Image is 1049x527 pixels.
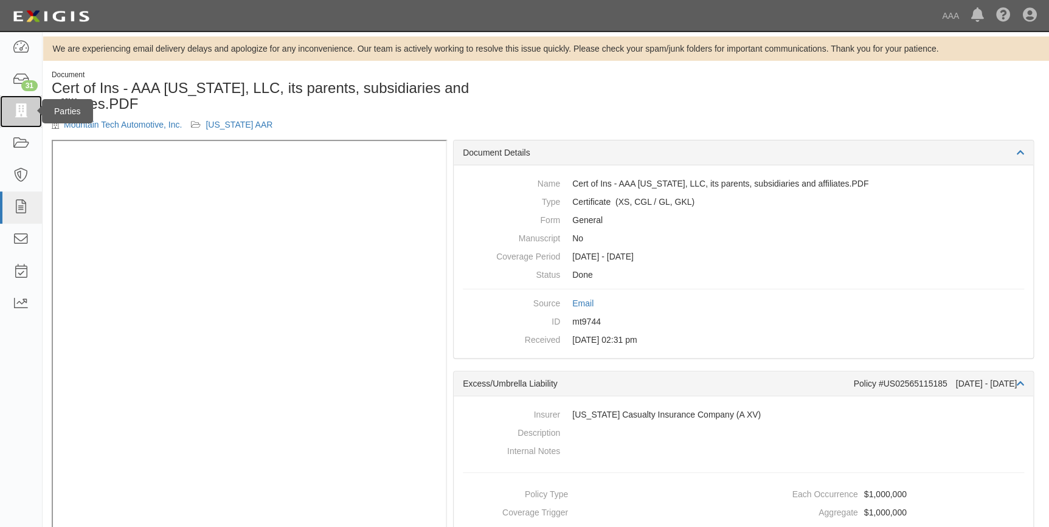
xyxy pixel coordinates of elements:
img: logo-5460c22ac91f19d4615b14bd174203de0afe785f0fc80cf4dbbc73dc1793850b.png [9,5,93,27]
i: Help Center - Complianz [996,9,1011,23]
dt: Name [463,174,560,190]
a: Email [572,298,594,308]
h1: Cert of Ins - AAA [US_STATE], LLC, its parents, subsidiaries and affiliates.PDF [52,80,537,112]
a: AAA [936,4,965,28]
dd: $1,000,000 [749,503,1029,522]
div: We are experiencing email delivery delays and apologize for any inconvenience. Our team is active... [43,43,1049,55]
dd: No [463,229,1024,247]
dt: Form [463,211,560,226]
dt: Received [463,331,560,346]
div: Document Details [454,140,1033,165]
dd: [DATE] - [DATE] [463,247,1024,266]
dt: ID [463,312,560,328]
div: Document [52,70,537,80]
div: 31 [21,80,38,91]
dd: Cert of Ins - AAA [US_STATE], LLC, its parents, subsidiaries and affiliates.PDF [463,174,1024,193]
dt: Coverage Period [463,247,560,263]
dd: Excess/Umbrella Liability Commercial General Liability / Garage Liability Garage Keepers Liability [463,193,1024,211]
dt: Internal Notes [463,442,560,457]
dt: Description [463,424,560,439]
dd: General [463,211,1024,229]
dd: [US_STATE] Casualty Insurance Company (A XV) [463,405,1024,424]
dt: Aggregate [749,503,858,518]
a: [US_STATE] AAR [206,120,272,129]
dt: Type [463,193,560,208]
dt: Policy Type [459,485,568,500]
dd: Done [463,266,1024,284]
dd: [DATE] 02:31 pm [463,331,1024,349]
div: Policy #US02565115185 [DATE] - [DATE] [853,377,1024,390]
dd: mt9744 [463,312,1024,331]
div: Excess/Umbrella Liability [463,377,853,390]
dd: $1,000,000 [749,485,1029,503]
dt: Coverage Trigger [459,503,568,518]
dt: Manuscript [463,229,560,244]
div: Parties [42,99,93,123]
dt: Status [463,266,560,281]
a: Mountain Tech Automotive, Inc. [64,120,182,129]
dt: Insurer [463,405,560,421]
dt: Source [463,294,560,309]
dt: Each Occurrence [749,485,858,500]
